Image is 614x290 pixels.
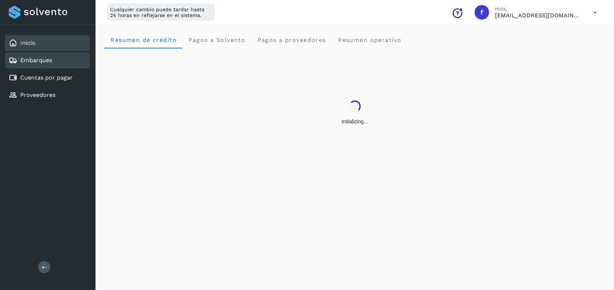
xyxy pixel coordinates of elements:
a: Cuentas por pagar [20,74,73,81]
span: Resumen de crédito [110,37,177,43]
a: Inicio [20,39,35,46]
span: Pagos a proveedores [257,37,326,43]
div: Cuentas por pagar [5,70,90,86]
span: Pagos a Solvento [188,37,245,43]
div: Inicio [5,35,90,51]
a: Proveedores [20,91,55,98]
a: Embarques [20,57,52,64]
p: fepadilla@niagarawater.com [495,12,582,19]
p: Hola, [495,6,582,12]
div: Embarques [5,52,90,68]
div: Cualquier cambio puede tardar hasta 24 horas en reflejarse en el sistema. [107,4,215,21]
span: Resumen operativo [338,37,402,43]
div: Proveedores [5,87,90,103]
